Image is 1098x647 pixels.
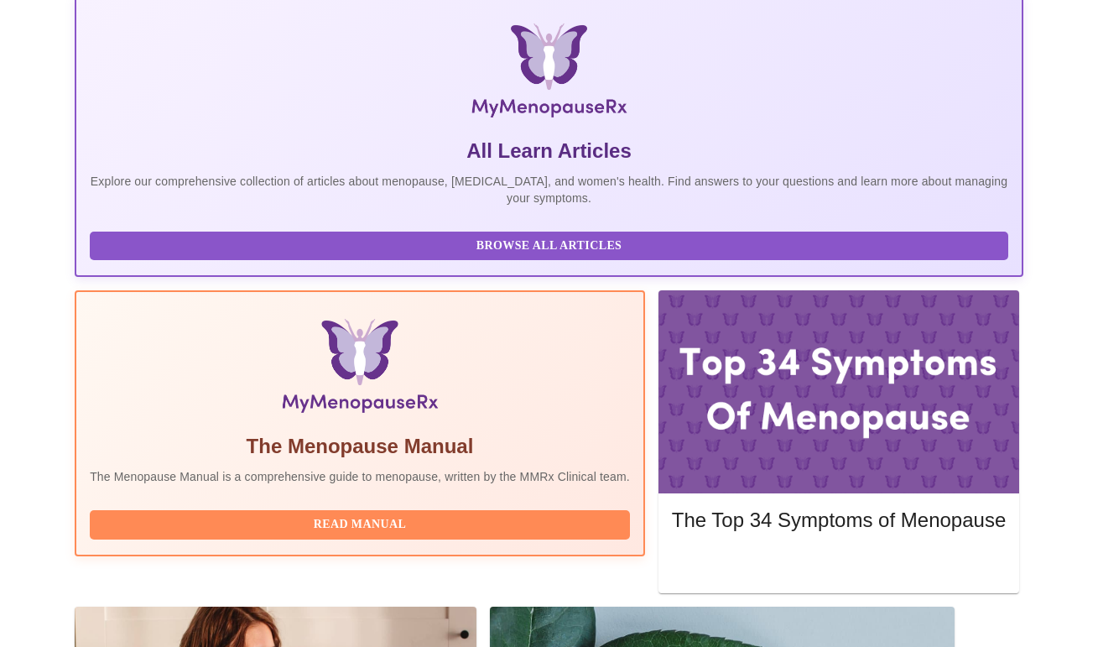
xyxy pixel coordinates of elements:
[672,507,1006,534] h5: The Top 34 Symptoms of Menopause
[175,319,544,420] img: Menopause Manual
[672,556,1010,570] a: Read More
[232,23,866,124] img: MyMenopauseRx Logo
[107,236,991,257] span: Browse All Articles
[107,514,613,535] span: Read Manual
[90,237,1012,252] a: Browse All Articles
[90,516,634,530] a: Read Manual
[672,550,1006,579] button: Read More
[90,173,1008,206] p: Explore our comprehensive collection of articles about menopause, [MEDICAL_DATA], and women's hea...
[90,138,1008,164] h5: All Learn Articles
[90,433,630,460] h5: The Menopause Manual
[90,232,1008,261] button: Browse All Articles
[90,468,630,485] p: The Menopause Manual is a comprehensive guide to menopause, written by the MMRx Clinical team.
[689,554,989,575] span: Read More
[90,510,630,540] button: Read Manual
